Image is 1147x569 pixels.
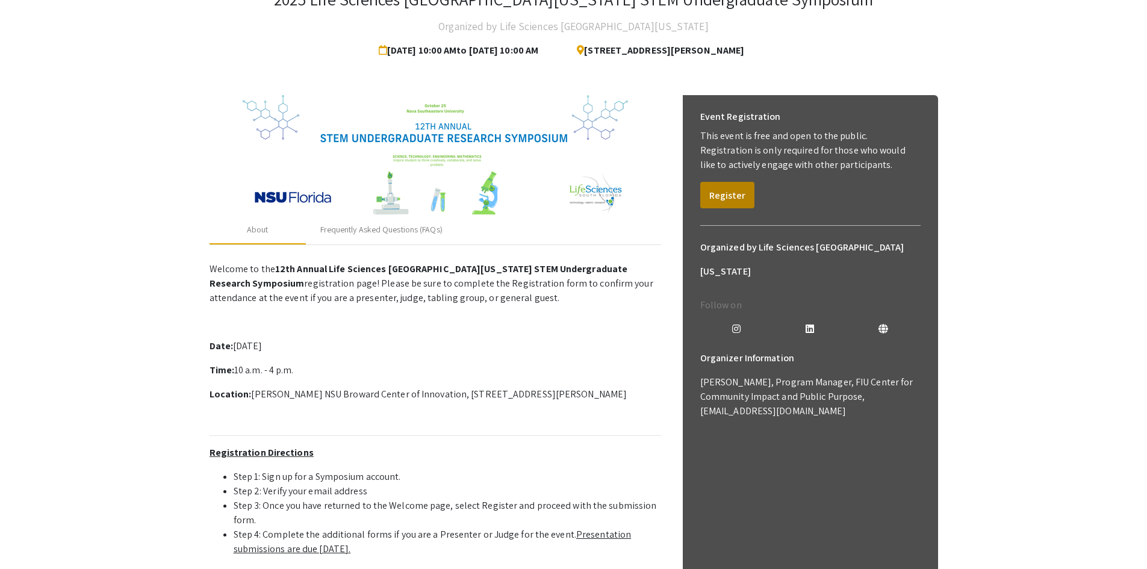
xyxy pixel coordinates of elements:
h6: Event Registration [700,105,781,129]
button: Register [700,182,754,208]
h6: Organized by Life Sciences [GEOGRAPHIC_DATA][US_STATE] [700,235,921,284]
strong: Date: [210,340,234,352]
div: About [247,223,269,236]
u: Presentation submissions are due [DATE]. [234,528,632,555]
p: [PERSON_NAME], Program Manager, FIU Center for Community Impact and Public Purpose, [EMAIL_ADDRES... [700,375,921,418]
span: [DATE] 10:00 AM to [DATE] 10:00 AM [379,39,543,63]
li: Step 3: Once you have returned to the Welcome page, select Register and proceed with the submissi... [234,499,661,527]
strong: 12th Annual Life Sciences [GEOGRAPHIC_DATA][US_STATE] STEM Undergraduate Research Symposium [210,263,628,290]
li: Step 2: Verify your email address [234,484,661,499]
p: [DATE] [210,339,661,353]
img: 32153a09-f8cb-4114-bf27-cfb6bc84fc69.png [243,95,628,216]
p: This event is free and open to the public. Registration is only required for those who would like... [700,129,921,172]
p: Follow on [700,298,921,312]
p: 10 a.m. - 4 p.m. [210,363,661,378]
strong: Location: [210,388,252,400]
h4: Organized by Life Sciences [GEOGRAPHIC_DATA][US_STATE] [438,14,708,39]
div: Frequently Asked Questions (FAQs) [320,223,443,236]
li: Step 4: Complete the additional forms if you are a Presenter or Judge for the event. [234,527,661,556]
span: [STREET_ADDRESS][PERSON_NAME] [567,39,744,63]
p: [PERSON_NAME] NSU Broward Center of Innovation, [STREET_ADDRESS][PERSON_NAME] [210,387,661,402]
iframe: Chat [9,515,51,560]
p: Welcome to the registration page! Please be sure to complete the Registration form to confirm you... [210,262,661,305]
strong: Time: [210,364,235,376]
u: Registration Directions [210,446,314,459]
h6: Organizer Information [700,346,921,370]
li: Step 1: Sign up for a Symposium account. [234,470,661,484]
